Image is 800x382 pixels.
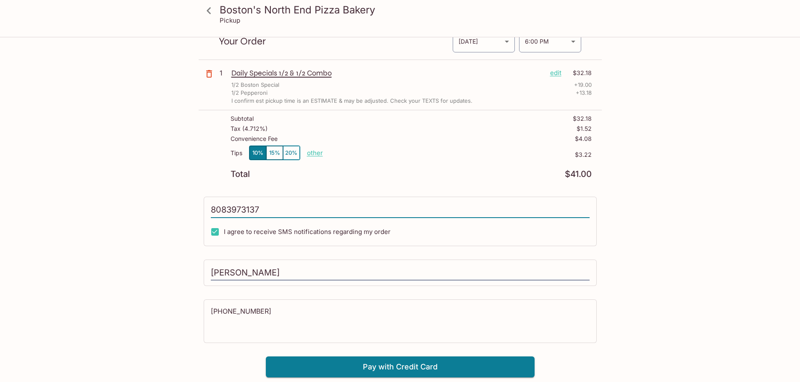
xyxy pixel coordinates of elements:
[220,3,595,16] h3: Boston's North End Pizza Bakery
[211,202,590,218] input: Enter phone number
[283,146,300,160] button: 20%
[231,170,250,178] p: Total
[219,37,452,45] p: Your Order
[307,149,323,157] button: other
[231,89,268,97] p: 1/2 Pepperoni
[266,356,535,377] button: Pay with Credit Card
[519,30,581,52] div: 6:00 PM
[231,150,242,156] p: Tips
[577,125,592,132] p: $1.52
[231,68,543,78] p: Daily Specials 1/2 & 1/2 Combo
[231,81,279,89] p: 1/2 Boston Special
[211,265,590,281] input: Enter first and last name
[323,151,592,158] p: $3.22
[224,228,391,236] span: I agree to receive SMS notifications regarding my order
[220,68,228,78] p: 1
[567,68,592,78] p: $32.18
[453,30,515,52] div: [DATE]
[550,68,561,78] p: edit
[573,115,592,122] p: $32.18
[220,16,240,24] p: Pickup
[576,89,592,97] p: + 13.18
[231,115,254,122] p: Subtotal
[231,97,472,105] p: I confirm est pickup time is an ESTIMATE & may be adjusted. Check your TEXTS for updates.
[575,135,592,142] p: $4.08
[565,170,592,178] p: $41.00
[266,146,283,160] button: 15%
[231,135,278,142] p: Convenience Fee
[249,146,266,160] button: 10%
[211,307,590,335] textarea: [PHONE_NUMBER]
[231,125,268,132] p: Tax ( 4.712% )
[574,81,592,89] p: + 19.00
